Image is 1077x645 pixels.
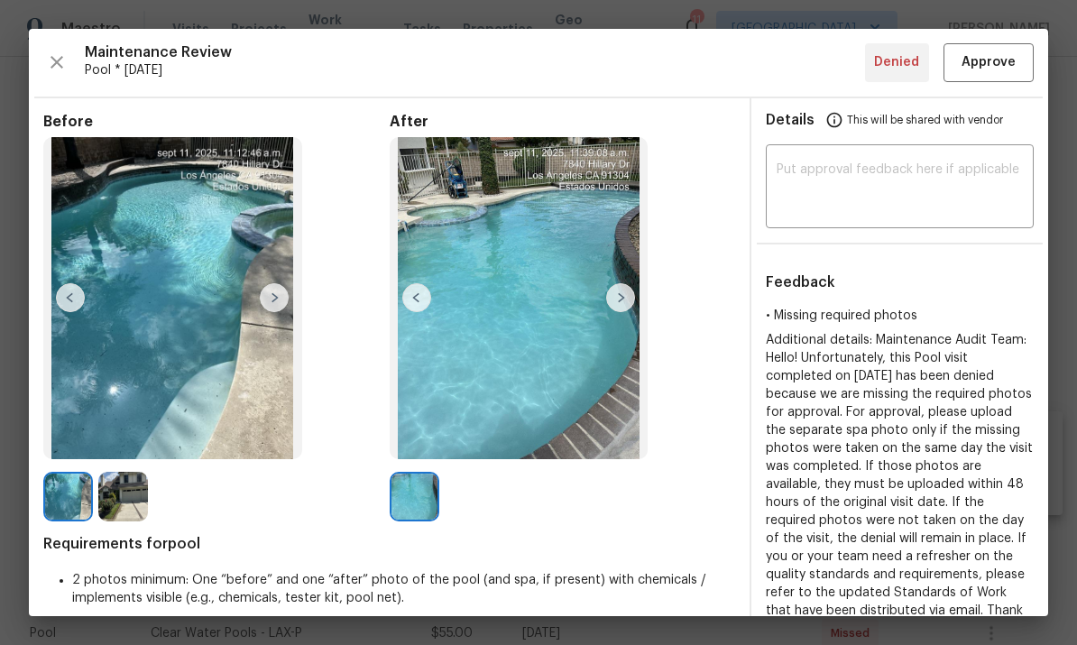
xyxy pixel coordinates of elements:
[85,43,865,61] span: Maintenance Review
[847,98,1003,142] span: This will be shared with vendor
[962,51,1016,74] span: Approve
[260,283,289,312] img: right-chevron-button-url
[85,61,865,79] span: Pool * [DATE]
[766,98,815,142] span: Details
[606,283,635,312] img: right-chevron-button-url
[766,334,1033,635] span: Additional details: Maintenance Audit Team: Hello! Unfortunately, this Pool visit completed on [D...
[402,283,431,312] img: left-chevron-button-url
[944,43,1034,82] button: Approve
[766,275,835,290] span: Feedback
[766,309,917,322] span: • Missing required photos
[56,283,85,312] img: left-chevron-button-url
[72,571,735,607] li: 2 photos minimum: One “before” and one “after” photo of the pool (and spa, if present) with chemi...
[43,535,735,553] span: Requirements for pool
[43,113,390,131] span: Before
[390,113,736,131] span: After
